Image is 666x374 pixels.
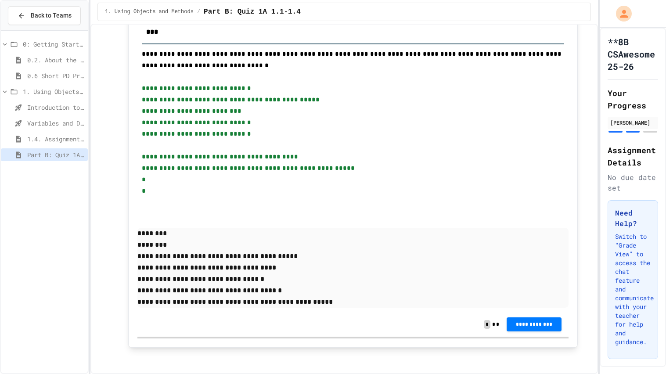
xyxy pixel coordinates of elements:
[607,4,634,24] div: My Account
[197,8,200,15] span: /
[27,150,84,159] span: Part B: Quiz 1A 1.1-1.4
[27,103,84,112] span: Introduction to Algorithms, Programming, and Compilers
[27,134,84,144] span: 1.4. Assignment and Input
[31,11,72,20] span: Back to Teams
[608,172,658,193] div: No due date set
[23,40,84,49] span: 0: Getting Started
[105,8,194,15] span: 1. Using Objects and Methods
[608,144,658,169] h2: Assignment Details
[615,208,651,229] h3: Need Help?
[608,87,658,111] h2: Your Progress
[27,119,84,128] span: Variables and Data Types - Quiz
[27,71,84,80] span: 0.6 Short PD Pretest
[204,7,301,17] span: Part B: Quiz 1A 1.1-1.4
[610,119,655,126] div: [PERSON_NAME]
[615,232,651,346] p: Switch to "Grade View" to access the chat feature and communicate with your teacher for help and ...
[8,6,81,25] button: Back to Teams
[608,36,658,72] h1: **8B CSAwesome 25-26
[23,87,84,96] span: 1. Using Objects and Methods
[27,55,84,65] span: 0.2. About the AP CSA Exam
